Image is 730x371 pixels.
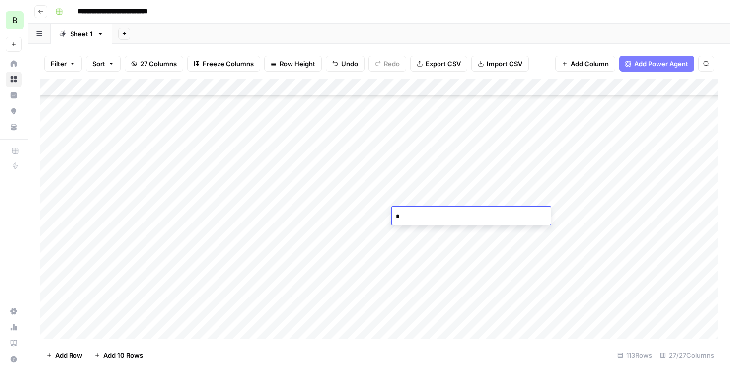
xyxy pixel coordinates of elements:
span: Export CSV [426,59,461,69]
span: Filter [51,59,67,69]
a: Browse [6,72,22,87]
button: Add Row [40,347,88,363]
a: Learning Hub [6,335,22,351]
a: Your Data [6,119,22,135]
span: Add 10 Rows [103,350,143,360]
button: Redo [368,56,406,72]
button: Help + Support [6,351,22,367]
span: Import CSV [487,59,522,69]
span: Add Row [55,350,82,360]
a: Usage [6,319,22,335]
button: Undo [326,56,365,72]
button: Add Power Agent [619,56,694,72]
span: Freeze Columns [203,59,254,69]
div: Sheet 1 [70,29,93,39]
span: Add Power Agent [634,59,688,69]
span: Redo [384,59,400,69]
span: 27 Columns [140,59,177,69]
span: Undo [341,59,358,69]
button: Sort [86,56,121,72]
span: Sort [92,59,105,69]
a: Sheet 1 [51,24,112,44]
a: Home [6,56,22,72]
button: 27 Columns [125,56,183,72]
span: Row Height [280,59,315,69]
button: Import CSV [471,56,529,72]
span: Add Column [571,59,609,69]
button: Workspace: Blindspot [6,8,22,33]
button: Add Column [555,56,615,72]
button: Add 10 Rows [88,347,149,363]
a: Insights [6,87,22,103]
span: B [12,14,17,26]
a: Settings [6,303,22,319]
div: 27/27 Columns [656,347,718,363]
button: Filter [44,56,82,72]
a: Opportunities [6,103,22,119]
button: Row Height [264,56,322,72]
div: 113 Rows [613,347,656,363]
button: Export CSV [410,56,467,72]
button: Freeze Columns [187,56,260,72]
